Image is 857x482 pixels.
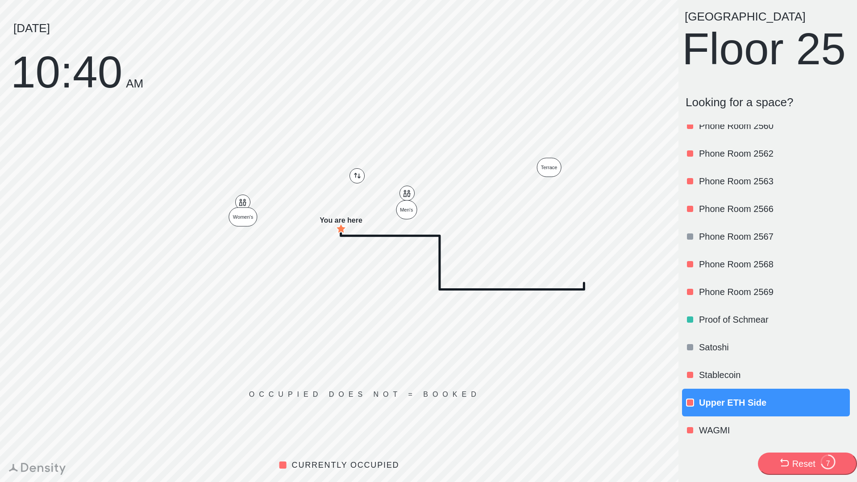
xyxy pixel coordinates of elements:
[699,147,848,160] p: Phone Room 2562
[699,258,848,270] p: Phone Room 2568
[758,453,857,475] button: Reset7
[699,230,848,243] p: Phone Room 2567
[792,457,815,470] div: Reset
[699,175,848,187] p: Phone Room 2563
[699,313,848,326] p: Proof of Schmear
[699,341,848,353] p: Satoshi
[699,396,848,409] p: Upper ETH Side
[820,460,836,468] div: 7
[699,424,848,436] p: WAGMI
[699,203,848,215] p: Phone Room 2566
[699,369,848,381] p: Stablecoin
[686,96,850,109] p: Looking for a space?
[699,120,848,132] p: Phone Room 2560
[699,286,848,298] p: Phone Room 2569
